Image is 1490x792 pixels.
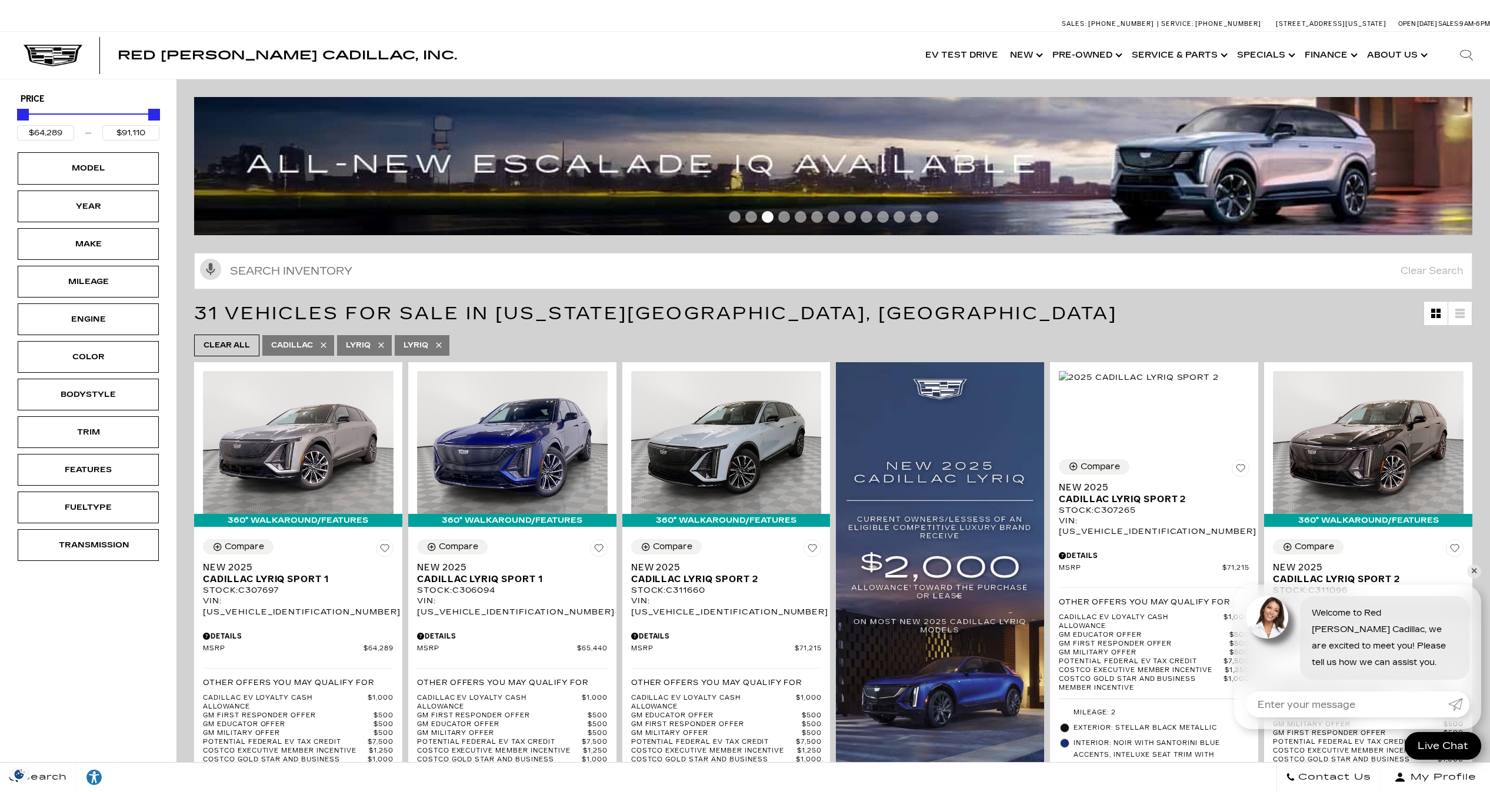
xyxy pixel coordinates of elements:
[919,32,1004,79] a: EV Test Drive
[796,738,822,747] span: $7,500
[76,768,112,786] div: Explore your accessibility options
[1246,691,1448,717] input: Enter your message
[631,539,702,554] button: Compare Vehicle
[631,631,822,641] div: Pricing Details - New 2025 Cadillac LYRIQ Sport 2
[1273,729,1464,738] a: GM First Responder Offer $500
[194,253,1472,289] input: Search Inventory
[417,729,608,738] a: GM Military Offer $500
[631,738,796,747] span: Potential Federal EV Tax Credit
[118,49,457,61] a: Red [PERSON_NAME] Cadillac, Inc.
[203,596,394,617] div: VIN: [US_VEHICLE_IDENTIFICATION_NUMBER]
[24,45,82,67] a: Cadillac Dark Logo with Cadillac White Text
[1446,539,1464,562] button: Save Vehicle
[18,152,159,184] div: ModelModel
[18,454,159,486] div: FeaturesFeatures
[102,125,159,141] input: Maximum
[1059,649,1249,657] a: GM Military Offer $500
[271,338,313,353] span: Cadillac
[622,514,831,527] div: 360° WalkAround/Features
[1074,722,1249,734] span: Exterior: Stellar Black Metallic
[582,756,608,773] span: $1,000
[203,573,385,585] span: Cadillac LYRIQ Sport 1
[778,211,790,223] span: Go to slide 4
[1059,657,1249,666] a: Potential Federal EV Tax Credit $7,500
[417,729,588,738] span: GM Military Offer
[376,539,394,562] button: Save Vehicle
[631,677,802,688] p: Other Offers You May Qualify For
[1438,20,1459,28] span: Sales:
[59,350,118,363] div: Color
[1381,763,1490,792] button: Open user profile menu
[76,763,112,792] a: Explore your accessibility options
[1273,738,1438,747] span: Potential Federal EV Tax Credit
[631,747,822,756] a: Costco Executive Member Incentive $1,250
[368,738,394,747] span: $7,500
[203,747,394,756] a: Costco Executive Member Incentive $1,250
[811,211,823,223] span: Go to slide 6
[417,694,608,711] a: Cadillac EV Loyalty Cash Allowance $1,000
[417,573,599,585] span: Cadillac LYRIQ Sport 1
[59,275,118,288] div: Mileage
[1224,613,1249,631] span: $1,000
[745,211,757,223] span: Go to slide 2
[762,211,774,223] span: Go to slide 3
[18,379,159,410] div: BodystyleBodystyle
[631,694,796,711] span: Cadillac EV Loyalty Cash Allowance
[583,747,608,756] span: $1,250
[1224,657,1249,666] span: $7,500
[894,211,905,223] span: Go to slide 11
[588,720,608,729] span: $500
[18,228,159,260] div: MakeMake
[631,562,822,585] a: New 2025Cadillac LYRIQ Sport 2
[417,738,582,747] span: Potential Federal EV Tax Credit
[1448,691,1469,717] a: Submit
[408,514,616,527] div: 360° WalkAround/Features
[417,694,582,711] span: Cadillac EV Loyalty Cash Allowance
[203,756,394,773] a: Costco Gold Star and Business Member Incentive $1,000
[631,747,797,756] span: Costco Executive Member Incentive
[374,729,394,738] span: $500
[1295,542,1334,552] div: Compare
[1273,539,1344,554] button: Compare Vehicle
[1004,32,1046,79] a: New
[364,644,394,653] span: $64,289
[1059,675,1224,693] span: Costco Gold Star and Business Member Incentive
[844,211,856,223] span: Go to slide 8
[203,711,394,720] a: GM First Responder Offer $500
[417,596,608,617] div: VIN: [US_VEHICLE_IDENTIFICATION_NUMBER]
[374,720,394,729] span: $500
[1273,738,1464,747] a: Potential Federal EV Tax Credit $7,500
[203,711,374,720] span: GM First Responder Offer
[796,694,822,711] span: $1,000
[203,747,369,756] span: Costco Executive Member Incentive
[590,539,608,562] button: Save Vehicle
[59,501,118,514] div: Fueltype
[1059,564,1249,573] a: MSRP $71,215
[1459,20,1490,28] span: 9 AM-6 PM
[6,768,33,780] section: Click to Open Cookie Consent Modal
[1225,666,1249,675] span: $1,250
[1424,302,1448,325] a: Grid View
[1046,32,1126,79] a: Pre-Owned
[631,371,822,514] img: 2025 Cadillac LYRIQ Sport 2
[203,738,394,747] a: Potential Federal EV Tax Credit $7,500
[577,644,608,653] span: $65,440
[18,492,159,523] div: FueltypeFueltype
[1059,493,1241,505] span: Cadillac LYRIQ Sport 2
[203,677,374,688] p: Other Offers You May Qualify For
[1229,649,1249,657] span: $500
[1088,20,1154,28] span: [PHONE_NUMBER]
[1059,613,1224,631] span: Cadillac EV Loyalty Cash Allowance
[369,747,394,756] span: $1,250
[1229,640,1249,649] span: $500
[203,644,394,653] a: MSRP $64,289
[795,211,806,223] span: Go to slide 5
[203,694,368,711] span: Cadillac EV Loyalty Cash Allowance
[417,677,588,688] p: Other Offers You May Qualify For
[1059,640,1249,649] a: GM First Responder Offer $500
[17,109,29,121] div: Minimum Price
[417,756,608,773] a: Costco Gold Star and Business Member Incentive $1,000
[203,720,394,729] a: GM Educator Offer $500
[631,711,822,720] a: GM Educator Offer $500
[203,631,394,641] div: Pricing Details - New 2025 Cadillac LYRIQ Sport 1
